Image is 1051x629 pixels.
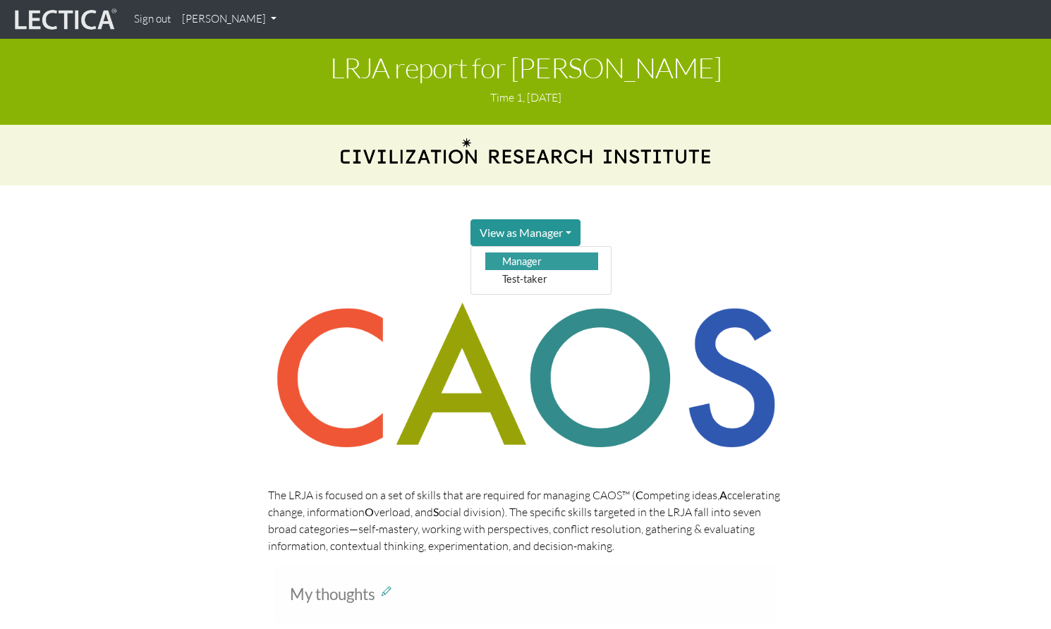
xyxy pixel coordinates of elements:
strong: A [719,488,727,501]
a: Manager [485,252,598,270]
span: My thoughts [290,585,375,604]
a: Sign out [128,6,176,33]
img: lecticalive [11,6,117,33]
h1: LRJA report for [PERSON_NAME] [11,52,1040,83]
strong: O [365,505,374,518]
a: [PERSON_NAME] [176,6,282,33]
strong: S [433,505,439,518]
a: Test-taker [485,270,598,288]
p: Time 1, [DATE] [11,89,1040,106]
img: CAOS skills [268,303,783,453]
p: The LRJA is focused on a set of skills that are required for managing CAOS™ ( ompeting ideas, cce... [268,487,783,554]
img: Formula Interiors logo [336,136,715,174]
strong: C [636,488,643,501]
button: View as Manager [470,219,581,246]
